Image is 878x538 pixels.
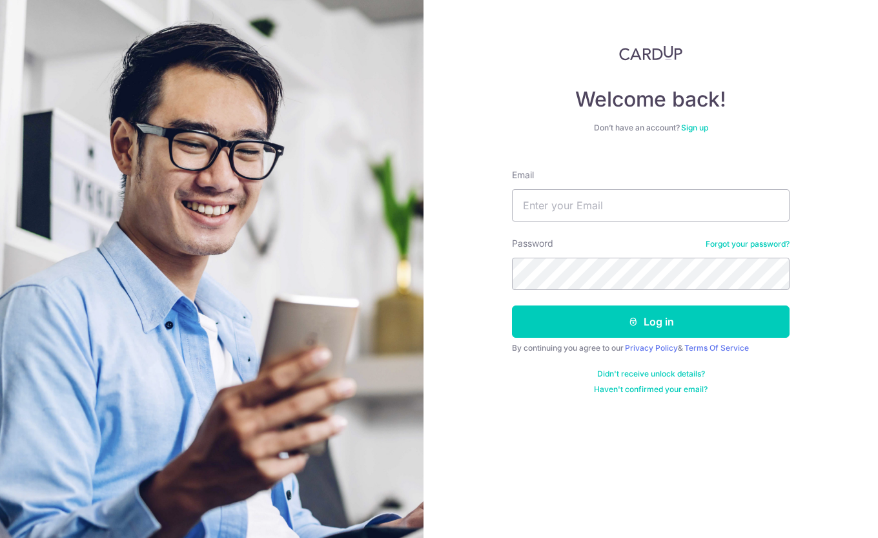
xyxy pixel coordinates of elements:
[594,384,708,395] a: Haven't confirmed your email?
[512,343,790,353] div: By continuing you agree to our &
[512,123,790,133] div: Don’t have an account?
[625,343,678,353] a: Privacy Policy
[619,45,682,61] img: CardUp Logo
[512,189,790,222] input: Enter your Email
[512,305,790,338] button: Log in
[512,237,553,250] label: Password
[512,169,534,181] label: Email
[681,123,708,132] a: Sign up
[684,343,749,353] a: Terms Of Service
[597,369,705,379] a: Didn't receive unlock details?
[706,239,790,249] a: Forgot your password?
[512,87,790,112] h4: Welcome back!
